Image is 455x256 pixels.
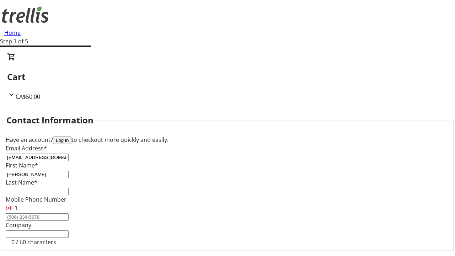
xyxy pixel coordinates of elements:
div: CartCA$50.00 [7,53,448,101]
input: (506) 234-5678 [6,213,69,221]
span: CA$50.00 [16,93,40,101]
h2: Cart [7,70,448,83]
label: Last Name* [6,178,37,186]
label: Email Address* [6,144,47,152]
tr-character-limit: 0 / 60 characters [11,238,56,246]
label: First Name* [6,161,38,169]
label: Mobile Phone Number [6,196,66,203]
div: Have an account? to checkout more quickly and easily. [6,135,449,144]
h2: Contact Information [6,114,93,127]
label: Company [6,221,31,229]
button: Log in [53,137,71,144]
